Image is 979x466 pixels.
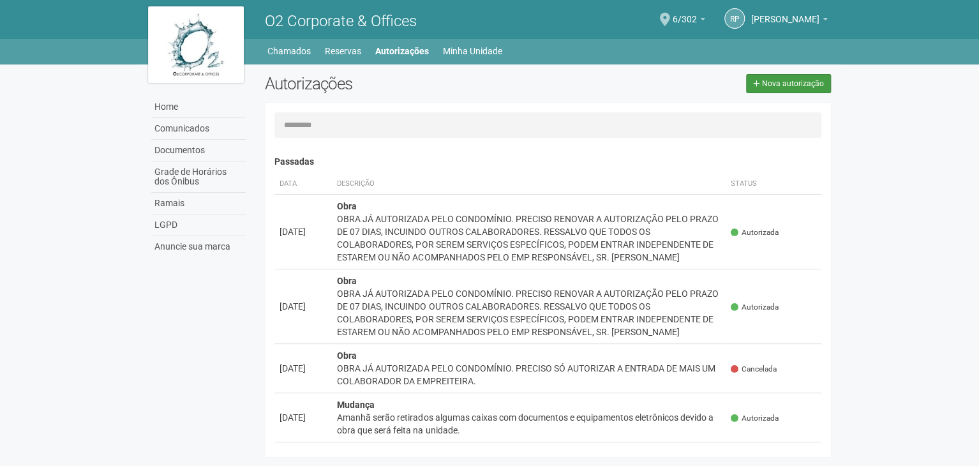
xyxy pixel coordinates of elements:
div: OBRA JÁ AUTORIZADA PELO CONDOMÍNIO. PRECISO RENOVAR A AUTORIZAÇÃO PELO PRAZO DE 07 DIAS, INCUINDO... [337,213,721,264]
a: Autorizações [375,42,429,60]
a: [PERSON_NAME] [751,16,828,26]
div: [DATE] [280,362,327,375]
a: Ramais [151,193,246,214]
strong: Obra [337,350,357,361]
th: Status [726,174,821,195]
a: Reservas [325,42,361,60]
strong: Obra [337,276,357,286]
a: Documentos [151,140,246,162]
span: Cancelada [731,364,777,375]
a: Comunicados [151,118,246,140]
th: Data [274,174,332,195]
a: Nova autorização [746,74,831,93]
span: RAFAEL PELLEGRINO MEDEIROS PENNA BASTOS [751,2,819,24]
strong: Obra [337,201,357,211]
span: Autorizada [731,413,779,424]
h4: Passadas [274,157,821,167]
div: [DATE] [280,225,327,238]
span: Nova autorização [762,79,824,88]
a: 6/302 [673,16,705,26]
a: Grade de Horários dos Ônibus [151,162,246,193]
a: LGPD [151,214,246,236]
a: Chamados [267,42,311,60]
span: Autorizada [731,227,779,238]
strong: Mudança [337,400,375,410]
div: [DATE] [280,411,327,424]
div: [DATE] [280,300,327,313]
h2: Autorizações [265,74,538,93]
div: Amanhã serão retirados algumas caixas com documentos e equipamentos eletrônicos devido a obra que... [337,411,721,437]
a: Minha Unidade [443,42,502,60]
a: Anuncie sua marca [151,236,246,257]
a: Home [151,96,246,118]
th: Descrição [332,174,726,195]
span: 6/302 [673,2,697,24]
span: Autorizada [731,302,779,313]
div: OBRA JÁ AUTORIZADA PELO CONDOMÍNIO. PRECISO SÓ AUTORIZAR A ENTRADA DE MAIS UM COLABORADOR DA EMPR... [337,362,721,387]
div: OBRA JÁ AUTORIZADA PELO CONDOMÍNIO. PRECISO RENOVAR A AUTORIZAÇÃO PELO PRAZO DE 07 DIAS, INCUINDO... [337,287,721,338]
img: logo.jpg [148,6,244,83]
a: RP [724,8,745,29]
span: O2 Corporate & Offices [265,12,417,30]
